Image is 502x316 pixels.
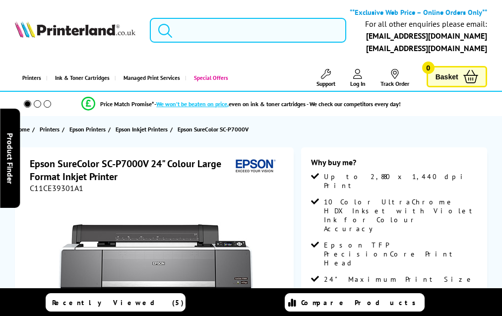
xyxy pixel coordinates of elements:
a: Printers [40,124,62,134]
img: Printerland Logo [15,21,135,38]
span: Price Match Promise* [100,100,154,108]
span: Recently Viewed (5) [52,298,184,307]
span: 10 Color UltraChrome HDX Inkset with Violet Ink for Colour Accuracy [324,197,477,233]
a: Track Order [380,69,409,87]
a: Support [316,69,335,87]
a: Printerland Logo [15,21,135,40]
span: Epson Printers [69,124,106,134]
li: modal_Promise [5,95,477,113]
a: Epson Printers [69,124,108,134]
div: For all other enquiries please email: [365,19,487,29]
span: Ink & Toner Cartridges [55,65,110,91]
a: Ink & Toner Cartridges [46,65,115,91]
a: Epson Inkjet Printers [116,124,170,134]
a: Home [15,124,32,134]
span: Epson TFP PrecisionCore Print Head [324,241,477,267]
span: Log In [350,80,366,87]
b: **Exclusive Web Price – Online Orders Only** [350,7,487,17]
a: Log In [350,69,366,87]
span: Home [15,124,30,134]
span: Compare Products [301,298,421,307]
img: Epson [232,157,277,176]
span: Basket [436,70,458,83]
a: Managed Print Services [115,65,185,91]
span: Epson SureColor SC-P7000V [178,126,249,133]
span: Epson Inkjet Printers [116,124,168,134]
span: Support [316,80,335,87]
span: Up to 2,880 x 1,440 dpi Print [324,172,477,190]
a: Special Offers [185,65,233,91]
a: Recently Viewed (5) [46,293,186,312]
span: C11CE39301A1 [30,183,83,193]
a: Printers [15,65,46,91]
h1: Epson SureColor SC-P7000V 24" Colour Large Format Inkjet Printer [30,157,232,183]
a: [EMAIL_ADDRESS][DOMAIN_NAME] [366,31,487,41]
span: Product Finder [5,132,15,184]
a: Basket 0 [427,66,487,87]
span: 24" Maximum Print Size [324,275,474,284]
div: Why buy me? [311,157,477,172]
span: 0 [422,62,435,74]
span: Printers [40,124,60,134]
a: [EMAIL_ADDRESS][DOMAIN_NAME] [366,43,487,53]
a: Compare Products [285,293,425,312]
span: We won’t be beaten on price, [156,100,229,108]
div: - even on ink & toner cartridges - We check our competitors every day! [154,100,401,108]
